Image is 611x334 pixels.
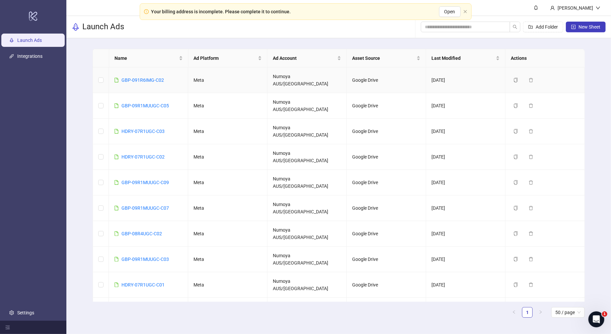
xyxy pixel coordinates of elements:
button: Open [439,6,461,17]
td: Google Drive [347,67,426,93]
span: file [114,129,119,134]
td: Meta [188,144,267,170]
td: [DATE] [426,221,505,247]
a: GBP-09R1MUUGC-C05 [121,103,169,108]
button: New Sheet [566,22,606,32]
span: copy [513,257,518,262]
a: Integrations [17,54,42,59]
td: Google Drive [347,93,426,119]
span: copy [513,206,518,210]
td: Numoya AUS/[GEOGRAPHIC_DATA] [267,144,347,170]
td: Google Drive [347,298,426,323]
span: exclamation-circle [144,9,149,14]
li: 1 [522,307,533,318]
span: delete [529,155,533,159]
button: close [463,10,467,14]
td: Numoya AUS/[GEOGRAPHIC_DATA] [267,67,347,93]
h3: Launch Ads [82,22,124,32]
span: delete [529,257,533,262]
li: Next Page [535,307,546,318]
a: Launch Ads [17,38,42,43]
span: file [114,231,119,236]
td: Numoya AUS/[GEOGRAPHIC_DATA] [267,170,347,195]
div: Page Size [551,307,585,318]
span: delete [529,103,533,108]
a: GBP-09R1MUUGC-C03 [121,257,169,262]
span: right [539,310,543,314]
span: delete [529,282,533,287]
a: Settings [17,310,34,315]
th: Asset Source [347,49,426,67]
span: Last Modified [431,55,495,62]
span: user [550,6,555,10]
span: search [513,25,517,29]
td: Meta [188,170,267,195]
span: file [114,180,119,185]
span: copy [513,180,518,185]
td: Google Drive [347,170,426,195]
td: Numoya AUS/[GEOGRAPHIC_DATA] [267,119,347,144]
div: [PERSON_NAME] [555,4,596,12]
button: right [535,307,546,318]
td: Google Drive [347,195,426,221]
span: file [114,103,119,108]
div: Your billing address is incomplete. Please complete it to continue. [151,8,291,15]
td: Meta [188,93,267,119]
span: New Sheet [578,24,600,30]
td: Google Drive [347,119,426,144]
td: [DATE] [426,195,505,221]
span: Name [115,55,178,62]
span: copy [513,231,518,236]
button: left [509,307,519,318]
td: Meta [188,195,267,221]
td: Google Drive [347,247,426,272]
li: Previous Page [509,307,519,318]
span: Asset Source [352,55,415,62]
th: Name [109,49,189,67]
span: copy [513,103,518,108]
td: [DATE] [426,272,505,298]
span: copy [513,78,518,82]
iframe: Intercom live chat [588,311,604,327]
span: Open [444,9,455,14]
td: Numoya AUS/[GEOGRAPHIC_DATA] [267,272,347,298]
span: rocket [72,23,80,31]
td: Google Drive [347,144,426,170]
span: delete [529,129,533,134]
span: plus-square [571,25,576,29]
td: Meta [188,272,267,298]
td: [DATE] [426,170,505,195]
span: delete [529,206,533,210]
td: [DATE] [426,67,505,93]
a: HDRY-07R1UGC-C01 [121,282,165,287]
span: delete [529,231,533,236]
td: [DATE] [426,119,505,144]
button: Add Folder [523,22,563,32]
td: Meta [188,298,267,323]
span: down [596,6,600,10]
span: bell [534,5,538,10]
td: Numoya AUS/[GEOGRAPHIC_DATA] [267,93,347,119]
span: delete [529,180,533,185]
span: file [114,78,119,82]
span: file [114,282,119,287]
span: delete [529,78,533,82]
th: Actions [505,49,585,67]
td: Numoya AUS/[GEOGRAPHIC_DATA] [267,221,347,247]
td: Meta [188,221,267,247]
th: Last Modified [426,49,505,67]
span: file [114,155,119,159]
td: Meta [188,119,267,144]
a: HDRY-07R1UGC-C03 [121,129,165,134]
span: 50 / page [555,307,581,317]
td: Numoya AUS/[GEOGRAPHIC_DATA] [267,247,347,272]
a: GBP-08R4UGC-C02 [121,231,162,236]
a: GBP-09R1MUUGC-C09 [121,180,169,185]
td: [DATE] [426,93,505,119]
td: [DATE] [426,144,505,170]
span: file [114,257,119,262]
span: copy [513,282,518,287]
a: HDRY-07R1UGC-C02 [121,154,165,160]
td: [DATE] [426,247,505,272]
span: copy [513,129,518,134]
